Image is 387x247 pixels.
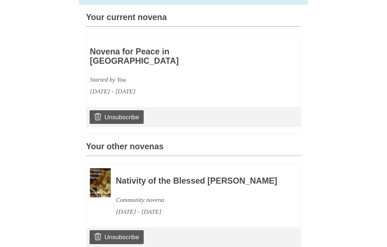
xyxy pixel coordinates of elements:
h3: Your current novena [86,13,301,27]
div: [DATE] - [DATE] [90,86,255,97]
img: Novena image [90,168,111,198]
div: Started by You [90,74,255,86]
a: Unsubscribe [90,110,144,124]
div: Community novena [116,194,281,206]
div: [DATE] - [DATE] [116,206,281,218]
h3: Novena for Peace in [GEOGRAPHIC_DATA] [90,47,255,66]
h3: Your other novenas [86,142,301,156]
h3: Nativity of the Blessed [PERSON_NAME] [116,176,281,186]
a: Unsubscribe [90,230,144,244]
